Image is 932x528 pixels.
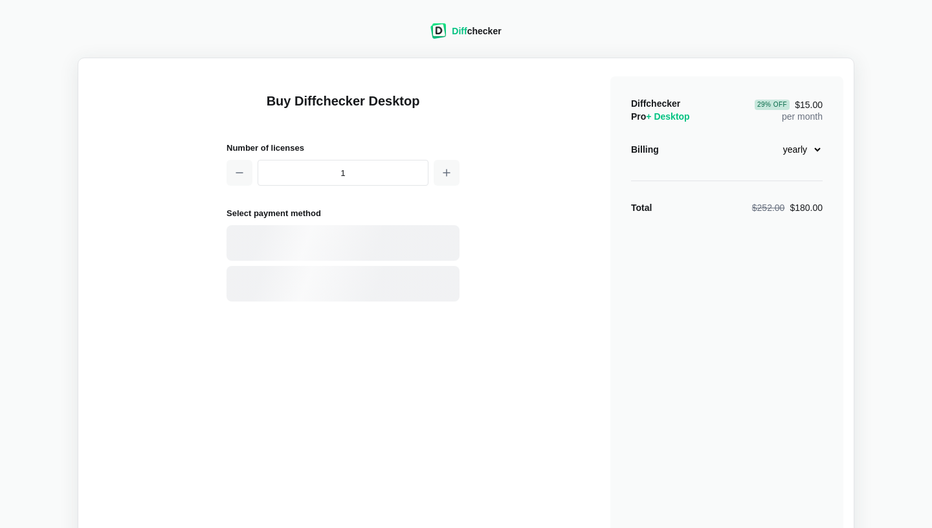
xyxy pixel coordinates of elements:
span: Pro [631,111,690,122]
img: Diffchecker logo [430,23,447,39]
span: Diff [452,26,467,36]
a: Diffchecker logoDiffchecker [430,30,501,41]
span: $252.00 [752,203,785,213]
span: $15.00 [755,100,823,110]
div: per month [755,97,823,123]
strong: Total [631,203,652,213]
div: checker [452,25,501,38]
span: + Desktop [646,111,689,122]
input: 1 [258,160,428,186]
div: 29 % Off [755,100,790,110]
h1: Buy Diffchecker Desktop [227,92,460,126]
h2: Number of licenses [227,141,460,155]
h2: Select payment method [227,206,460,220]
span: Diffchecker [631,98,680,109]
div: Billing [631,143,659,156]
div: $180.00 [752,201,823,214]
